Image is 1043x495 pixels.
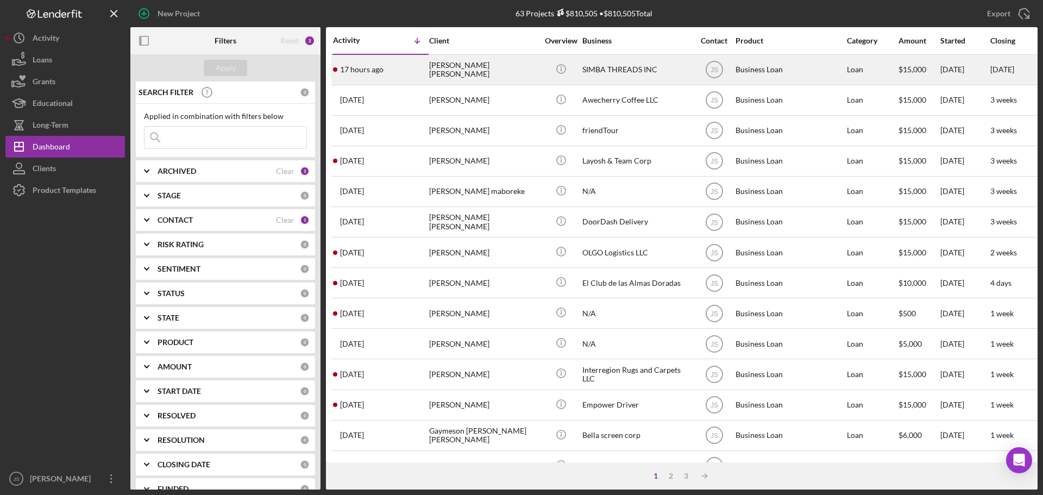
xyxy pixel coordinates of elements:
div: Loan [847,55,897,84]
div: 0 [300,240,310,249]
div: 0 [300,191,310,200]
div: Business Loan [736,116,844,145]
time: 2 weeks [990,248,1017,257]
div: Activity [33,27,59,52]
div: Clear [276,216,294,224]
span: $500 [899,309,916,318]
time: 3 weeks [990,95,1017,104]
div: Overview [541,36,581,45]
div: [DATE] [940,391,989,419]
div: 0 [300,264,310,274]
div: Category [847,36,897,45]
time: 2025-08-28 23:35 [340,126,364,135]
button: Educational [5,92,125,114]
div: Applied in combination with filters below [144,112,307,121]
div: Loan [847,452,897,480]
div: El Club de las Almas Doradas [582,268,691,297]
span: $15,000 [899,65,926,74]
div: [DATE] [940,116,989,145]
div: [PERSON_NAME] maboreke [429,177,538,206]
span: $15,000 [899,369,926,379]
div: Awecherry Coffee LLC [582,86,691,115]
button: Grants [5,71,125,92]
div: Business Loan [736,329,844,358]
b: AMOUNT [158,362,192,371]
div: [DATE] [940,360,989,389]
b: STAGE [158,191,181,200]
b: START DATE [158,387,201,396]
div: [DATE] [940,421,989,450]
div: Amount [899,36,939,45]
div: Export [987,3,1010,24]
time: 2025-08-28 17:30 [340,156,364,165]
time: 3 weeks [990,186,1017,196]
div: Dashboard [33,136,70,160]
div: [DATE] [940,268,989,297]
div: Contact [694,36,734,45]
div: Business Loan [736,55,844,84]
time: 2025-08-23 23:06 [340,248,364,257]
text: JS [710,462,718,470]
button: Long-Term [5,114,125,136]
div: Loan [847,177,897,206]
time: 2025-08-16 20:32 [340,309,364,318]
time: 1 week [990,430,1014,440]
div: [DATE] [940,299,989,328]
div: Loan [847,86,897,115]
text: JS [710,402,718,409]
div: Loan [847,329,897,358]
time: 2025-08-15 21:24 [340,340,364,348]
div: Reset [280,36,299,45]
time: 2025-08-27 19:24 [340,187,364,196]
div: [PERSON_NAME] [429,299,538,328]
div: Interregion Rugs and Carpets LLC [582,360,691,389]
div: $810,505 [554,9,598,18]
div: DoorDash Delivery [582,208,691,236]
time: [DATE] [990,65,1014,74]
div: Activity [333,36,381,45]
div: [PERSON_NAME] [PERSON_NAME] [429,55,538,84]
span: $15,000 [899,95,926,104]
div: [PERSON_NAME] [429,238,538,267]
div: [PERSON_NAME] [429,452,538,480]
div: Client [429,36,538,45]
b: SENTIMENT [158,265,200,273]
div: [PERSON_NAME] [429,329,538,358]
div: N/A [582,329,691,358]
span: $15,000 [899,217,926,226]
div: [DATE] [940,147,989,176]
div: Loan [847,268,897,297]
div: [DATE] [940,208,989,236]
div: 0 [300,435,310,445]
button: Dashboard [5,136,125,158]
div: Business Loan [736,452,844,480]
span: $15,000 [899,126,926,135]
text: JS [710,218,718,226]
div: Business Loan [736,147,844,176]
div: [PERSON_NAME] [429,116,538,145]
div: Business Loan [736,86,844,115]
button: Apply [204,60,247,76]
text: JS [710,432,718,440]
div: Bella screen corp [582,421,691,450]
button: Product Templates [5,179,125,201]
div: 0 [300,386,310,396]
div: N/A [582,177,691,206]
div: [DATE] [940,329,989,358]
time: 2025-08-13 14:49 [340,461,364,470]
b: FUNDED [158,485,189,493]
text: JS [710,371,718,379]
text: JS [13,476,19,482]
div: Loan [847,299,897,328]
span: $15,000 [899,248,926,257]
div: 0 [300,460,310,469]
div: SIMBA THREADS INC [582,55,691,84]
div: Grants [33,71,55,95]
text: JS [710,310,718,317]
div: Business Loan [736,421,844,450]
div: friendTour [582,116,691,145]
div: Business Loan [736,391,844,419]
div: Empower Driver [582,391,691,419]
